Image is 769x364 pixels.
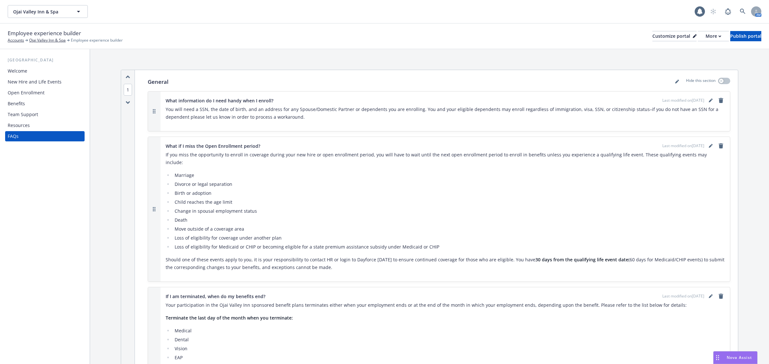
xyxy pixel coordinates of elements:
a: Ojai Valley Inn & Spa [29,37,66,43]
span: Nova Assist [727,355,752,360]
div: Resources [8,120,30,131]
a: remove [717,292,725,300]
span: Employee experience builder [8,29,81,37]
span: Ojai Valley Inn & Spa [13,8,69,15]
a: editPencil [673,78,681,85]
strong: 30 days from the qualifying life event date [535,257,628,263]
li: Marriage [173,171,725,179]
a: Accounts [8,37,24,43]
li: Death [173,216,725,224]
a: Report a Bug [722,5,734,18]
a: editPencil [707,142,715,150]
div: Benefits [8,99,25,109]
div: Open Enrollment [8,88,45,98]
a: remove [717,97,725,104]
li: EAP [173,354,725,361]
p: You will need a SSN, the date of birth, and an address for any Spouse/Domestic Partner or depende... [166,106,725,121]
button: 1 [124,86,132,93]
a: Open Enrollment [5,88,85,98]
strong: Terminate the last day of the month when you terminate: [166,315,293,321]
li: Loss of eligibility for Medicaid or CHIP or becoming eligible for a state premium assistance subs... [173,243,725,251]
li: Birth or adoption [173,189,725,197]
li: Child reaches the age limit [173,198,725,206]
p: Your participation in the Ojai Valley Inn sponsored benefit plans terminates either when your emp... [166,301,725,309]
span: Employee experience builder [71,37,123,43]
li: Divorce or legal separation [173,180,725,188]
div: New Hire and Life Events [8,77,62,87]
li: Dental [173,336,725,344]
div: [GEOGRAPHIC_DATA] [5,57,85,63]
span: 1 [124,84,132,96]
div: Drag to move [714,352,722,364]
a: Start snowing [707,5,720,18]
span: Last modified on [DATE] [662,98,704,103]
a: Welcome [5,66,85,76]
li: Medical [173,327,725,335]
div: Team Support [8,109,38,120]
button: Customize portal [652,31,697,41]
a: Resources [5,120,85,131]
li: Vision [173,345,725,352]
button: Nova Assist [713,351,757,364]
p: General [148,78,169,86]
a: New Hire and Life Events [5,77,85,87]
div: More [706,31,721,41]
a: Team Support [5,109,85,120]
span: Last modified on [DATE] [662,293,704,299]
div: Welcome [8,66,27,76]
a: editPencil [707,97,715,104]
li: Loss of eligibility for coverage under another plan [173,234,725,242]
p: Hide this section [686,78,715,86]
a: remove [717,142,725,150]
a: Search [736,5,749,18]
a: FAQs [5,131,85,141]
button: Publish portal [730,31,761,41]
button: More [698,31,729,41]
p: If you miss the opportunity to enroll in coverage during your new hire or open enrollment period,... [166,151,725,166]
a: editPencil [707,292,715,300]
div: FAQs [8,131,19,141]
button: Ojai Valley Inn & Spa [8,5,88,18]
li: Move outside of a coverage area [173,225,725,233]
p: Should one of these events apply to you, it is your responsibility to contact HR or login to Dayf... [166,256,725,271]
span: What if I miss the Open Enrollment period? [166,143,260,149]
li: Change in spousal employment status [173,207,725,215]
span: Last modified on [DATE] [662,143,704,149]
span: If I am terminated, when do my benefits end? [166,293,265,300]
span: What information do I need handy when I enroll? [166,97,273,104]
a: Benefits [5,99,85,109]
